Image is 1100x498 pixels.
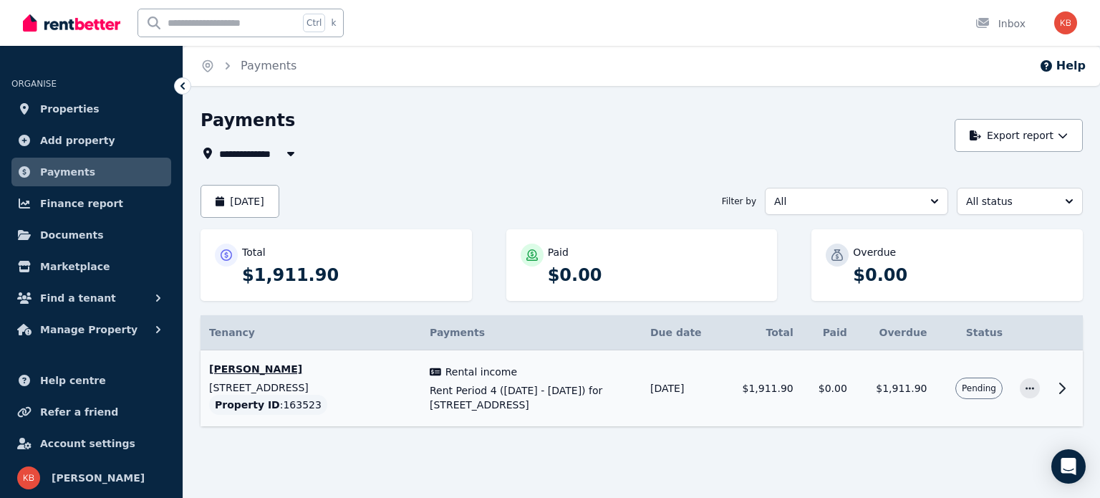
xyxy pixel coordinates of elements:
a: Help centre [11,366,171,395]
th: Overdue [856,315,936,350]
a: Account settings [11,429,171,458]
th: Due date [642,315,722,350]
span: Properties [40,100,100,118]
span: Rental income [445,365,517,379]
span: [PERSON_NAME] [52,469,145,487]
img: Kara Beath [1054,11,1077,34]
button: All [765,188,948,215]
div: : 163523 [209,395,327,415]
p: Paid [548,245,569,259]
span: Payments [430,327,485,338]
div: Inbox [975,16,1026,31]
p: $1,911.90 [242,264,458,287]
div: Open Intercom Messenger [1051,449,1086,484]
span: k [331,17,336,29]
span: Property ID [215,398,280,412]
p: Overdue [853,245,896,259]
td: $0.00 [802,350,856,427]
p: $0.00 [548,264,763,287]
span: Refer a friend [40,403,118,421]
span: Documents [40,226,104,244]
a: Payments [241,59,296,72]
a: Refer a friend [11,398,171,426]
a: Finance report [11,189,171,218]
th: Tenancy [201,315,421,350]
span: Finance report [40,195,123,212]
th: Total [722,315,802,350]
a: Marketplace [11,252,171,281]
span: Filter by [722,196,756,207]
span: Account settings [40,435,135,452]
button: Find a tenant [11,284,171,312]
button: All status [957,188,1083,215]
button: [DATE] [201,185,279,218]
button: Help [1039,57,1086,75]
span: Ctrl [303,14,325,32]
a: Documents [11,221,171,249]
span: Marketplace [40,258,110,275]
p: Total [242,245,266,259]
a: Properties [11,95,171,123]
span: Payments [40,163,95,181]
button: Manage Property [11,315,171,344]
a: Add property [11,126,171,155]
p: [STREET_ADDRESS] [209,380,412,395]
span: Add property [40,132,115,149]
span: All [774,194,919,209]
img: RentBetter [23,12,120,34]
td: $1,911.90 [722,350,802,427]
button: Export report [955,119,1083,152]
span: Rent Period 4 ([DATE] - [DATE]) for [STREET_ADDRESS] [430,383,633,412]
a: Payments [11,158,171,186]
span: $1,911.90 [876,383,927,394]
span: Pending [962,383,996,394]
img: Kara Beath [17,466,40,489]
td: [DATE] [642,350,722,427]
span: Help centre [40,372,106,389]
span: Manage Property [40,321,137,338]
p: [PERSON_NAME] [209,362,412,376]
p: $0.00 [853,264,1068,287]
th: Status [936,315,1012,350]
span: ORGANISE [11,79,57,89]
span: Find a tenant [40,289,116,307]
span: All status [966,194,1053,209]
h1: Payments [201,109,295,132]
th: Paid [802,315,856,350]
nav: Breadcrumb [183,46,314,86]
